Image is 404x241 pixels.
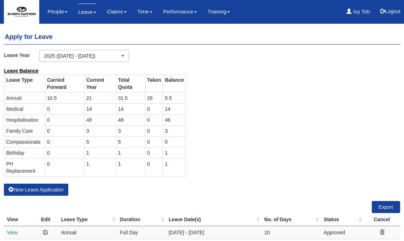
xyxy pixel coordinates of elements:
td: 21 [84,92,116,103]
a: Claims [107,4,127,20]
td: 0 [45,125,84,136]
th: No. of Days : activate to sort column ascending [261,213,321,226]
td: 0 [45,147,84,158]
td: 46 [116,114,145,125]
td: Approved [321,226,364,239]
td: 0 [45,136,84,147]
td: 5 [84,136,116,147]
td: 10 [261,226,321,239]
td: 5 [116,136,145,147]
td: 3 [163,125,186,136]
td: Medical [4,103,45,114]
td: 5 [163,136,186,147]
td: 0 [145,103,163,114]
td: 1 [116,158,145,176]
td: 3 [84,125,116,136]
th: Current Year [84,74,116,92]
td: Birthday [4,147,45,158]
td: 14 [84,103,116,114]
td: 1 [163,158,186,176]
td: 0 [145,147,163,158]
td: 31.5 [116,92,145,103]
td: Full Day [117,226,166,239]
td: 0 [45,158,84,176]
td: Hospitalisation [4,114,45,125]
label: Leave Year [4,50,39,60]
div: 2025 ([DATE] - [DATE]) [44,52,120,59]
th: Edit [33,213,58,226]
button: 2025 ([DATE] - [DATE]) [39,50,129,62]
a: Ivy Toh [346,4,370,20]
th: Total Quota [116,74,145,92]
th: Balance [163,74,186,92]
td: Annual [4,92,45,103]
a: Time [137,4,152,20]
td: 14 [163,103,186,114]
td: 46 [84,114,116,125]
td: 0 [45,103,84,114]
td: 1 [84,147,116,158]
th: Leave Date(s) : activate to sort column ascending [166,213,261,226]
td: 3 [116,125,145,136]
th: Status : activate to sort column ascending [321,213,364,226]
th: Leave Type : activate to sort column ascending [58,213,117,226]
td: 1 [163,147,186,158]
b: Leave Balance [4,68,38,74]
td: Compassionate [4,136,45,147]
a: Performance [163,4,197,20]
td: 26 [145,92,163,103]
th: View [4,213,33,226]
td: 0 [45,114,84,125]
td: 1 [84,158,116,176]
a: Leave [78,4,96,20]
td: [DATE] - [DATE] [166,226,261,239]
td: Family Care [4,125,45,136]
a: People [47,4,68,20]
th: Taken [145,74,163,92]
td: 0 [145,158,163,176]
th: Carried Forward [45,74,84,92]
td: 14 [116,103,145,114]
a: View [7,230,17,235]
td: 1 [116,147,145,158]
button: New Leave Application [4,184,68,196]
td: 5.5 [163,92,186,103]
a: Training [208,4,230,20]
td: Annual [58,226,117,239]
td: PH Replacement [4,158,45,176]
td: 10.5 [45,92,84,103]
th: Leave Type [4,74,45,92]
td: 0 [145,136,163,147]
a: Export [372,201,400,213]
th: Duration : activate to sort column ascending [117,213,166,226]
td: 0 [145,125,163,136]
td: 46 [163,114,186,125]
td: 0 [145,114,163,125]
th: Cancel [364,213,400,226]
h4: Apply for Leave [4,30,400,45]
